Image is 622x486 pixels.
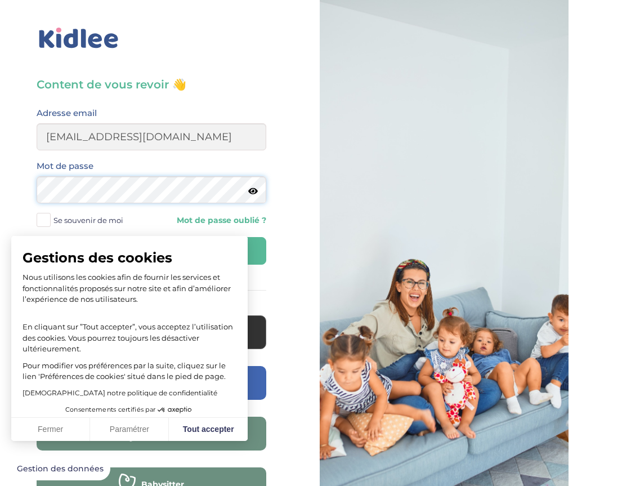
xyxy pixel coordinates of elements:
[160,215,266,226] a: Mot de passe oublié ?
[158,393,191,427] svg: Axeptio
[169,418,248,442] button: Tout accepter
[17,464,104,474] span: Gestion des données
[10,457,110,481] button: Fermer le widget sans consentement
[53,213,123,228] span: Se souvenir de moi
[37,436,266,447] a: Famille
[23,272,236,305] p: Nous utilisons les cookies afin de fournir les services et fonctionnalités proposés sur notre sit...
[60,403,199,417] button: Consentements certifiés par
[23,249,236,266] span: Gestions des cookies
[23,389,217,397] a: [DEMOGRAPHIC_DATA] notre politique de confidentialité
[37,123,266,150] input: Email
[37,77,266,92] h3: Content de vous revoir 👋
[90,418,169,442] button: Paramétrer
[11,418,90,442] button: Fermer
[37,106,97,121] label: Adresse email
[37,25,121,51] img: logo_kidlee_bleu
[37,159,93,173] label: Mot de passe
[23,360,236,382] p: Pour modifier vos préférences par la suite, cliquez sur le lien 'Préférences de cookies' situé da...
[23,311,236,355] p: En cliquant sur ”Tout accepter”, vous acceptez l’utilisation des cookies. Vous pourrez toujours l...
[65,407,155,413] span: Consentements certifiés par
